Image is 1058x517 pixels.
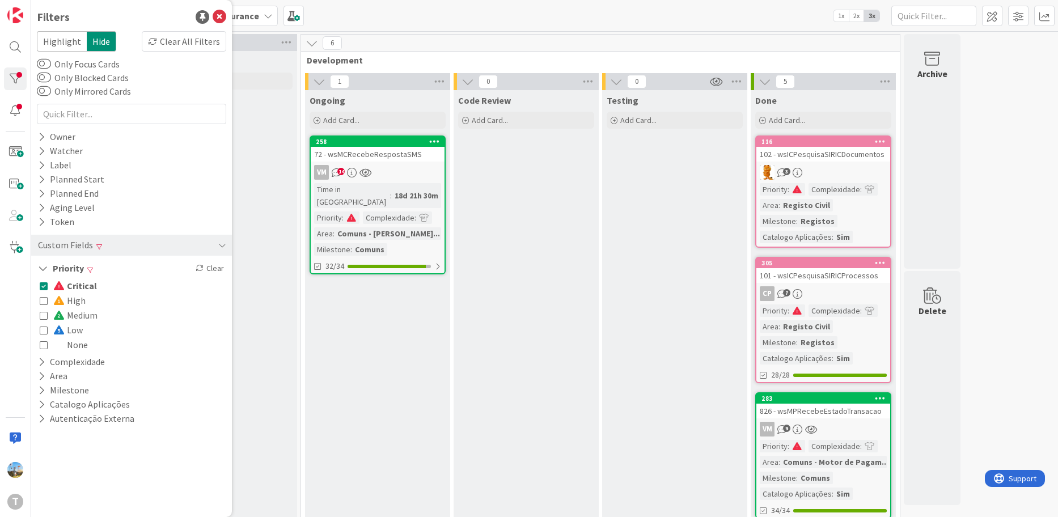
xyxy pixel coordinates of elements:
div: Label [37,158,73,172]
div: 283 [761,395,890,402]
label: Only Mirrored Cards [37,84,131,98]
div: Complexidade [809,183,860,196]
div: Priority [760,440,788,452]
div: Planned Start [37,172,105,187]
div: Area [314,227,333,240]
button: Catalogo Aplicações [37,397,131,412]
span: : [788,304,789,317]
div: Area [760,199,778,211]
div: 116 [756,137,890,147]
div: Complexidade [363,211,414,224]
div: RL [756,165,890,180]
span: : [860,440,862,452]
button: High [40,293,86,308]
img: Visit kanbanzone.com [7,7,23,23]
span: : [778,199,780,211]
div: Planned End [37,187,100,201]
div: Milestone [760,215,796,227]
div: VM [756,422,890,437]
span: : [788,183,789,196]
span: : [390,189,392,202]
div: Milestone [314,243,350,256]
span: : [796,336,798,349]
span: : [796,215,798,227]
span: 7 [783,289,790,296]
span: Development [307,54,886,66]
span: : [860,183,862,196]
span: 1x [833,10,849,22]
span: 32/34 [325,260,344,272]
span: 1 [330,75,349,88]
button: Priority [37,261,85,276]
div: 102 - wsICPesquisaSIRICDocumentos [756,147,890,162]
span: : [350,243,352,256]
button: None [40,337,88,352]
div: Priority [760,304,788,317]
span: : [414,211,416,224]
div: Sim [833,352,853,365]
span: 0 [479,75,498,88]
div: VM [311,165,445,180]
span: 14 [337,168,345,175]
button: Milestone [37,383,90,397]
span: Critical [53,278,97,293]
button: Only Blocked Cards [37,72,51,83]
div: Priority [314,211,342,224]
img: DG [7,462,23,478]
div: 305 [756,258,890,268]
div: VM [760,422,775,437]
div: Registos [798,336,837,349]
div: 25872 - wsMCRecebeRespostaSMS [311,137,445,162]
button: Autenticação Externa [37,412,136,426]
div: 116102 - wsICPesquisaSIRICDocumentos [756,137,890,162]
div: Token [37,215,75,229]
div: Registos [798,215,837,227]
div: Complexidade [809,440,860,452]
span: Support [24,2,52,15]
span: : [778,320,780,333]
span: : [778,456,780,468]
span: Done [755,95,777,106]
button: Complexidade [37,355,106,369]
button: Only Mirrored Cards [37,86,51,97]
div: Comuns [798,472,833,484]
div: Sim [833,488,853,500]
div: Sim [833,231,853,243]
label: Only Focus Cards [37,57,120,71]
span: High [53,293,86,308]
div: 258 [311,137,445,147]
span: : [342,211,344,224]
div: Clear [193,261,226,276]
span: : [832,231,833,243]
div: Comuns - Motor de Pagam... [780,456,891,468]
span: 2x [849,10,864,22]
div: 283826 - wsMPRecebeEstadoTransacao [756,393,890,418]
span: Hide [87,31,116,52]
button: Critical [40,278,97,293]
div: Milestone [760,336,796,349]
span: : [860,304,862,317]
span: Add Card... [769,115,805,125]
button: Low [40,323,83,337]
div: 305101 - wsICPesquisaSIRICProcessos [756,258,890,283]
span: 3 [783,168,790,175]
div: Catalogo Aplicações [760,231,832,243]
span: Add Card... [620,115,657,125]
span: : [832,352,833,365]
div: Archive [917,67,947,80]
span: Add Card... [472,115,508,125]
span: Code Review [458,95,511,106]
div: 72 - wsMCRecebeRespostaSMS [311,147,445,162]
div: 283 [756,393,890,404]
div: 826 - wsMPRecebeEstadoTransacao [756,404,890,418]
span: : [788,440,789,452]
span: None [53,337,88,352]
div: CP [756,286,890,301]
div: Aging Level [37,201,96,215]
div: Time in [GEOGRAPHIC_DATA] [314,183,390,208]
div: Milestone [760,472,796,484]
div: Priority [760,183,788,196]
div: Complexidade [809,304,860,317]
div: VM [314,165,329,180]
div: CP [760,286,775,301]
